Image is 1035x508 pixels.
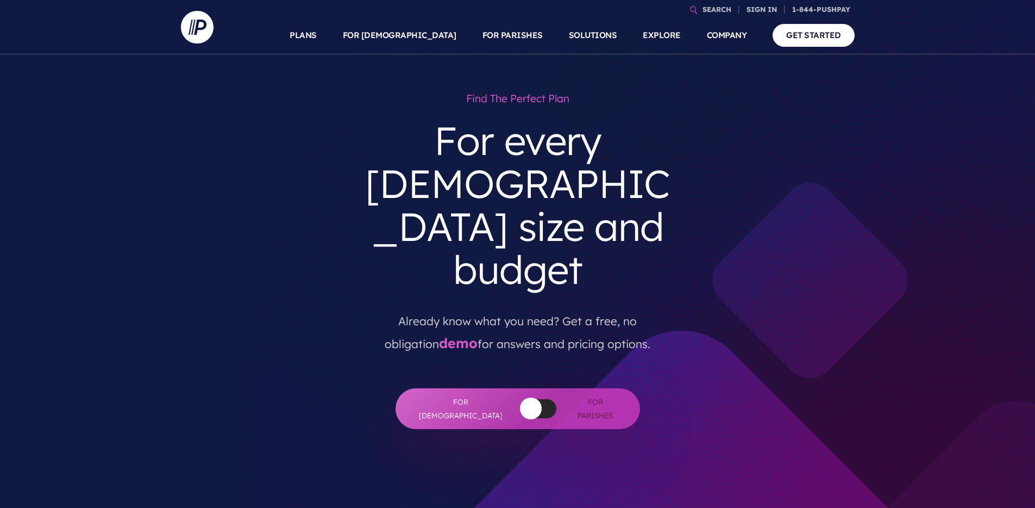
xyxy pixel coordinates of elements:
[439,334,478,351] a: demo
[354,87,682,110] h1: Find the perfect plan
[643,16,681,54] a: EXPLORE
[773,24,855,46] a: GET STARTED
[482,16,543,54] a: FOR PARISHES
[569,16,617,54] a: SOLUTIONS
[343,16,456,54] a: FOR [DEMOGRAPHIC_DATA]
[707,16,747,54] a: COMPANY
[290,16,317,54] a: PLANS
[354,110,682,300] h3: For every [DEMOGRAPHIC_DATA] size and budget
[417,395,504,422] span: For [DEMOGRAPHIC_DATA]
[362,300,674,356] p: Already know what you need? Get a free, no obligation for answers and pricing options.
[573,395,618,422] span: For Parishes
